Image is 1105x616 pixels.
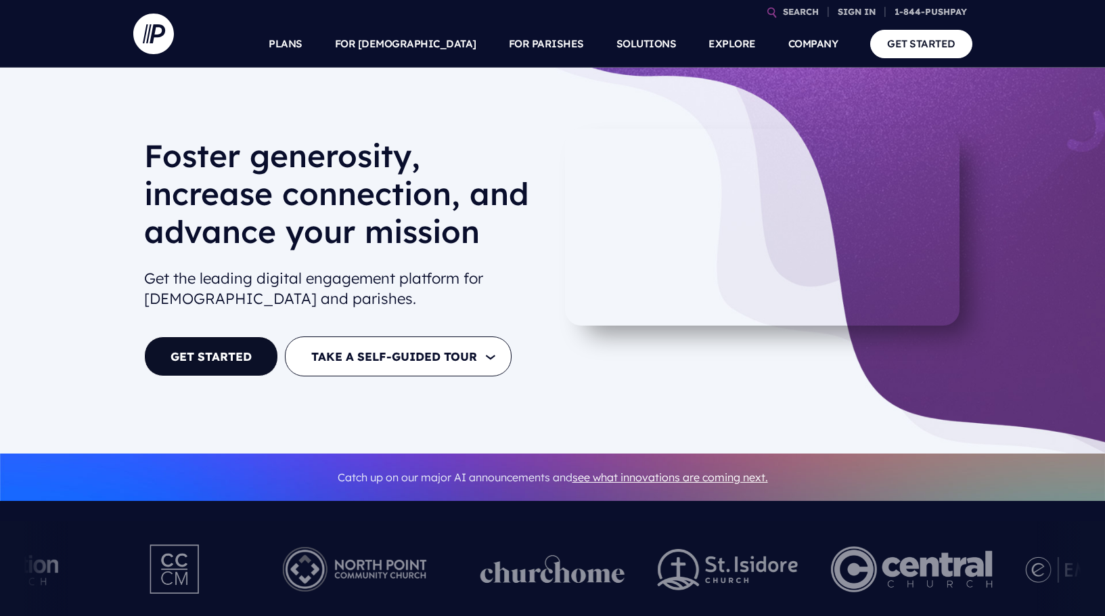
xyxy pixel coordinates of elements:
a: FOR [DEMOGRAPHIC_DATA] [335,20,476,68]
a: FOR PARISHES [509,20,584,68]
a: GET STARTED [870,30,972,58]
a: COMPANY [788,20,838,68]
button: TAKE A SELF-GUIDED TOUR [285,336,512,376]
img: Pushpay_Logo__CCM [122,532,229,607]
img: Central Church Henderson NV [831,532,993,607]
img: Pushpay_Logo__NorthPoint [262,532,448,607]
p: Catch up on our major AI announcements and [144,462,962,493]
a: GET STARTED [144,336,278,376]
a: SOLUTIONS [616,20,677,68]
img: pp_logos_1 [480,555,625,584]
img: pp_logos_2 [658,549,798,590]
a: see what innovations are coming next. [572,470,768,484]
a: EXPLORE [708,20,756,68]
h1: Foster generosity, increase connection, and advance your mission [144,137,542,261]
a: PLANS [269,20,302,68]
h2: Get the leading digital engagement platform for [DEMOGRAPHIC_DATA] and parishes. [144,263,542,315]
